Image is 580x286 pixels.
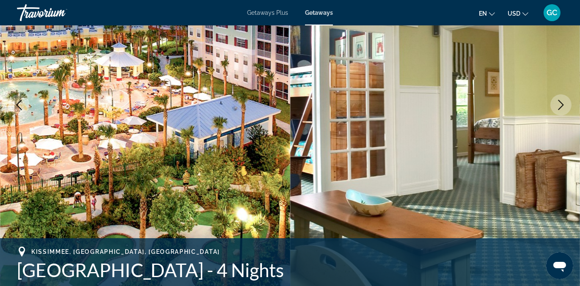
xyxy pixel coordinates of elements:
[247,9,288,16] a: Getaways Plus
[508,7,528,19] button: Change currency
[479,10,487,17] span: en
[479,7,495,19] button: Change language
[546,252,573,279] iframe: Button to launch messaging window
[17,2,102,24] a: Travorium
[31,248,220,255] span: Kissimmee, [GEOGRAPHIC_DATA], [GEOGRAPHIC_DATA]
[8,94,30,115] button: Previous image
[541,4,563,22] button: User Menu
[17,259,563,281] h1: [GEOGRAPHIC_DATA] - 4 Nights
[550,94,572,115] button: Next image
[547,8,558,17] span: GC
[508,10,520,17] span: USD
[305,9,333,16] a: Getaways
